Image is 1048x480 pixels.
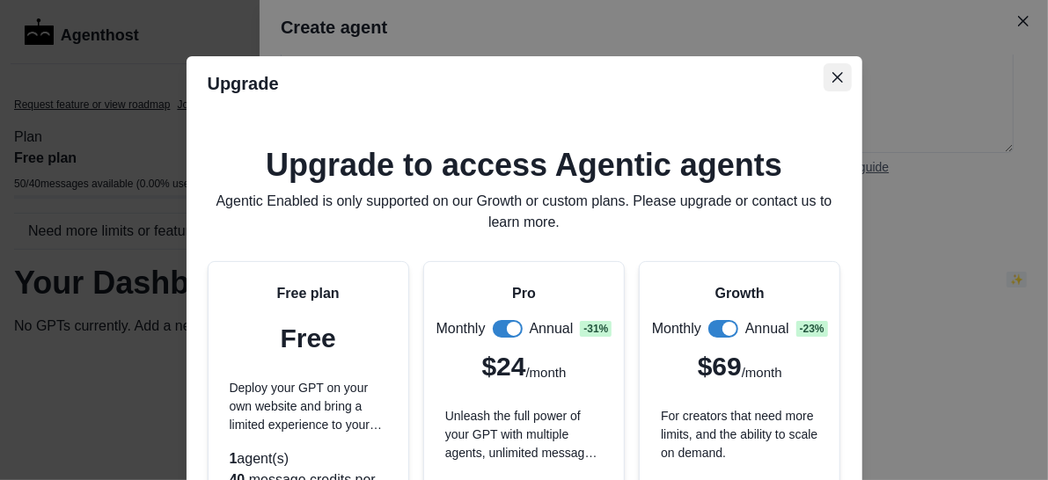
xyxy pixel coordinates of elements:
p: $69 [698,346,742,386]
span: 1 [230,451,238,466]
p: Growth [715,283,765,304]
h2: Upgrade to access Agentic agents [208,146,841,184]
span: - 31 % [580,321,612,337]
header: Upgrade [187,56,862,111]
span: - 23 % [796,321,828,337]
p: Monthly [652,318,701,339]
p: $24 [482,346,526,386]
p: agent(s) [230,448,387,469]
p: Monthly [436,318,486,339]
p: Pro [512,283,536,304]
p: Agentic Enabled is only supported on our Growth or custom plans. Please upgrade or contact us to ... [208,191,841,233]
p: Deploy your GPT on your own website and bring a limited experience to your users [230,379,387,434]
button: Close [824,63,852,91]
p: Annual [530,318,574,339]
p: /month [526,363,567,383]
p: Annual [745,318,789,339]
p: Free [280,318,335,358]
p: For creators that need more limits, and the ability to scale on demand. [661,407,818,462]
p: /month [742,363,782,383]
p: Unleash the full power of your GPT with multiple agents, unlimited messages per user, and subscri... [445,407,603,462]
p: Free plan [277,283,340,304]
